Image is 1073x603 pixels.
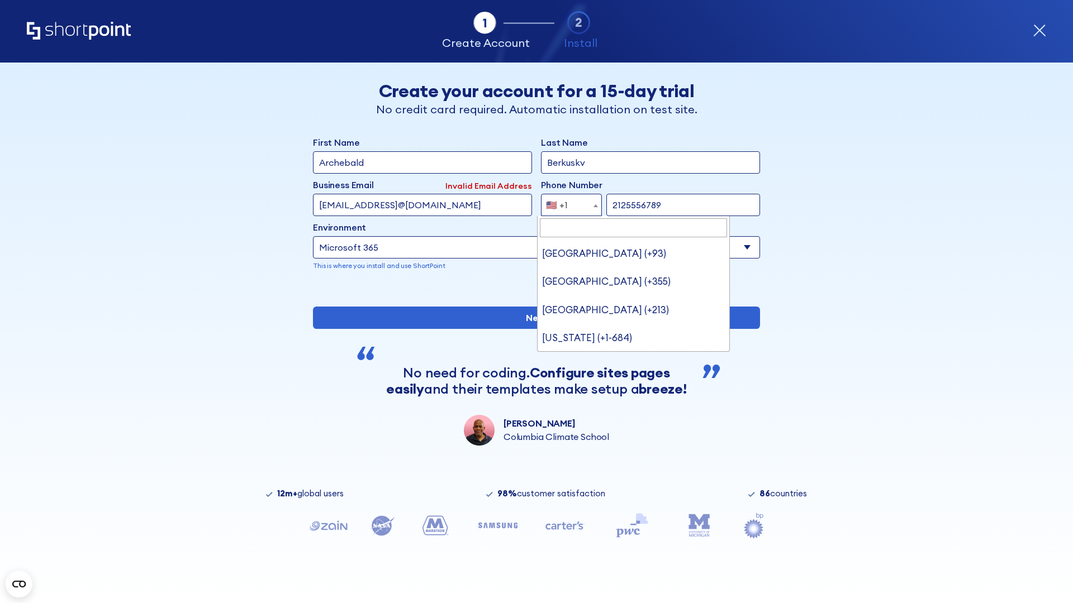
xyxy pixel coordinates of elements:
li: [GEOGRAPHIC_DATA] (+355) [538,267,730,295]
li: [GEOGRAPHIC_DATA] (+213) [538,296,730,324]
input: Search [540,218,728,237]
button: Open CMP widget [6,571,32,597]
li: [US_STATE] (+1-684) [538,324,730,352]
li: [GEOGRAPHIC_DATA] (+93) [538,240,730,267]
